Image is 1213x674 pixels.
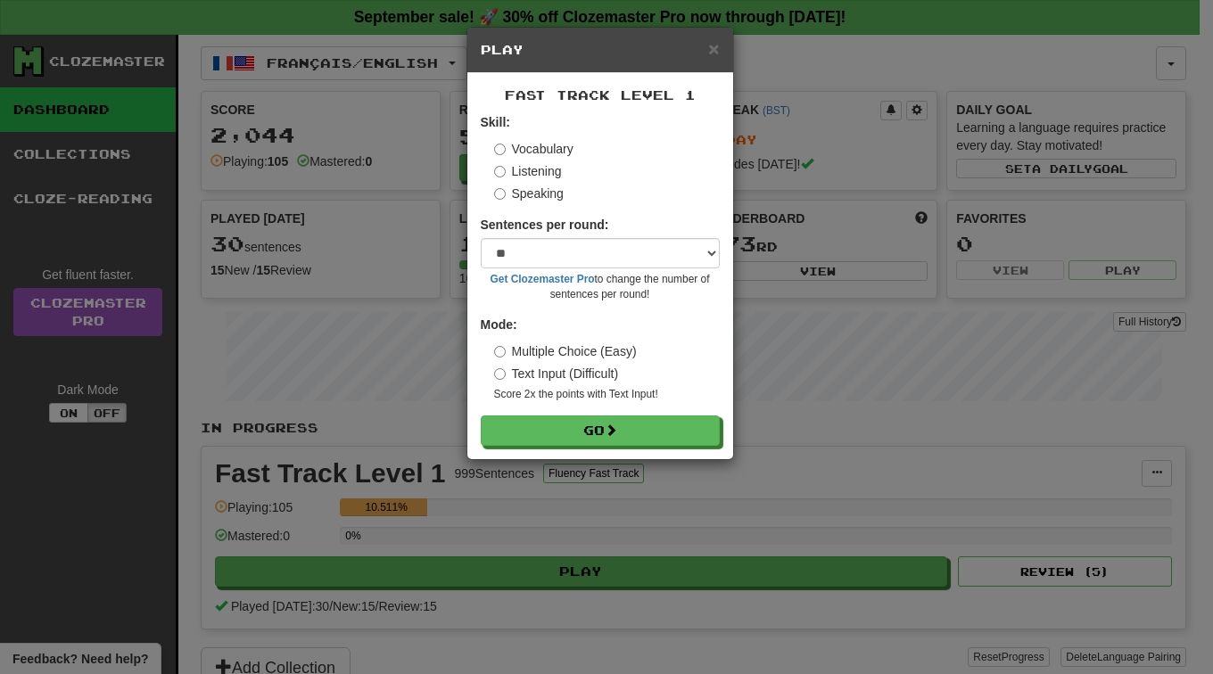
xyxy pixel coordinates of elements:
[481,216,609,234] label: Sentences per round:
[494,387,720,402] small: Score 2x the points with Text Input !
[481,41,720,59] h5: Play
[505,87,696,103] span: Fast Track Level 1
[481,415,720,446] button: Go
[481,272,720,302] small: to change the number of sentences per round!
[494,140,573,158] label: Vocabulary
[494,185,564,202] label: Speaking
[494,162,562,180] label: Listening
[494,166,506,177] input: Listening
[494,368,506,380] input: Text Input (Difficult)
[494,188,506,200] input: Speaking
[494,144,506,155] input: Vocabulary
[494,342,637,360] label: Multiple Choice (Easy)
[481,115,510,129] strong: Skill:
[708,38,719,59] span: ×
[494,365,619,382] label: Text Input (Difficult)
[481,317,517,332] strong: Mode:
[491,273,595,285] a: Get Clozemaster Pro
[708,39,719,58] button: Close
[494,346,506,358] input: Multiple Choice (Easy)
